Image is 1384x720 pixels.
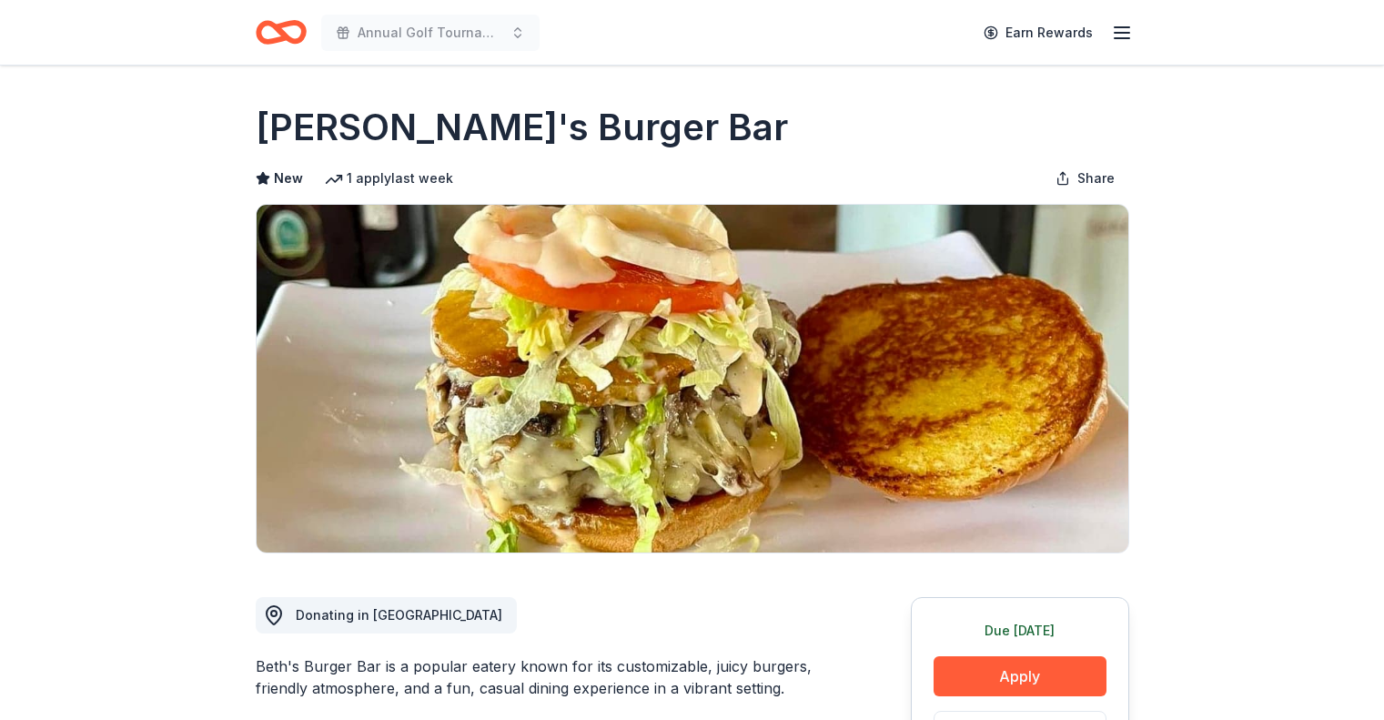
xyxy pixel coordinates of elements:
[257,205,1128,553] img: Image for Beth's Burger Bar
[358,22,503,44] span: Annual Golf Tournament
[1041,160,1129,197] button: Share
[934,656,1106,696] button: Apply
[934,620,1106,642] div: Due [DATE]
[325,167,453,189] div: 1 apply last week
[256,11,307,54] a: Home
[321,15,540,51] button: Annual Golf Tournament
[256,102,788,153] h1: [PERSON_NAME]'s Burger Bar
[1077,167,1115,189] span: Share
[973,16,1104,49] a: Earn Rewards
[256,655,823,699] div: Beth's Burger Bar is a popular eatery known for its customizable, juicy burgers, friendly atmosph...
[274,167,303,189] span: New
[296,607,502,623] span: Donating in [GEOGRAPHIC_DATA]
